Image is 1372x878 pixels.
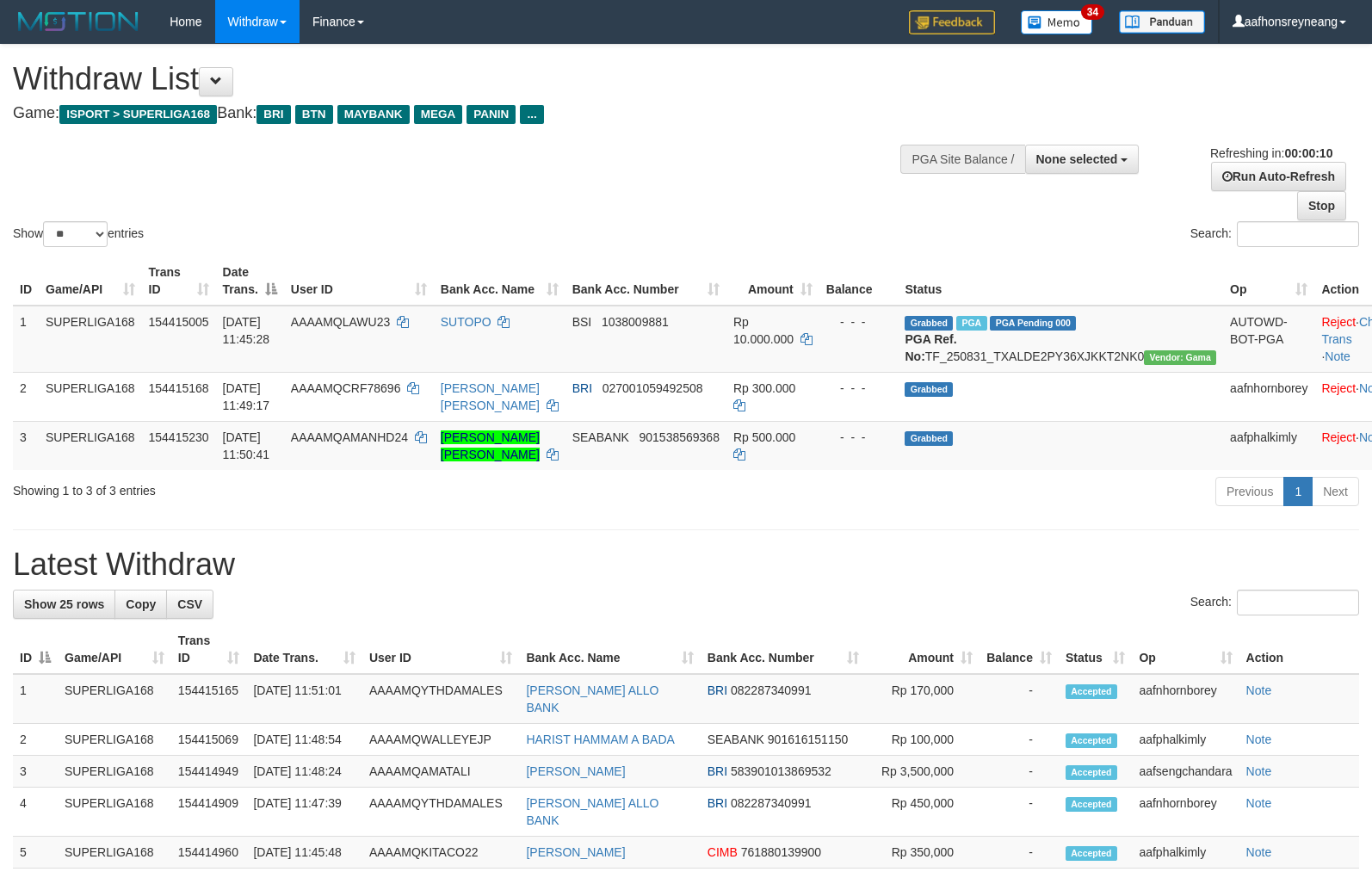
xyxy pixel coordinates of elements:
[362,756,520,788] td: AAAAMQAMATALI
[1132,756,1239,788] td: aafsengchandara
[708,845,738,859] span: CIMB
[1066,733,1117,748] span: Accepted
[362,625,520,674] th: User ID: activate to sort column ascending
[1283,477,1313,506] a: 1
[126,597,156,611] span: Copy
[1132,674,1239,724] td: aafnhornborey
[1246,764,1272,778] a: Note
[1297,191,1346,220] a: Stop
[39,421,142,470] td: SUPERLIGA168
[866,837,980,869] td: Rp 350,000
[980,674,1059,724] td: -
[1190,221,1359,247] label: Search:
[414,105,463,124] span: MEGA
[1321,315,1356,329] a: Reject
[1021,10,1093,34] img: Button%20Memo.svg
[337,105,410,124] span: MAYBANK
[43,221,108,247] select: Showentries
[171,756,247,788] td: 154414949
[58,788,171,837] td: SUPERLIGA168
[58,756,171,788] td: SUPERLIGA168
[58,837,171,869] td: SUPERLIGA168
[1144,350,1216,365] span: Vendor URL: https://trx31.1velocity.biz
[905,382,953,397] span: Grabbed
[602,315,669,329] span: Copy 1038009881 to clipboard
[1246,733,1272,746] a: Note
[1246,796,1272,810] a: Note
[866,788,980,837] td: Rp 450,000
[905,332,956,363] b: PGA Ref. No:
[1321,430,1356,444] a: Reject
[520,105,543,124] span: ...
[13,837,58,869] td: 5
[362,788,520,837] td: AAAAMQYTHDAMALES
[980,724,1059,756] td: -
[246,674,362,724] td: [DATE] 11:51:01
[733,381,795,395] span: Rp 300.000
[519,625,700,674] th: Bank Acc. Name: activate to sort column ascending
[13,590,115,619] a: Show 25 rows
[13,257,39,306] th: ID
[866,724,980,756] td: Rp 100,000
[441,381,540,412] a: [PERSON_NAME] [PERSON_NAME]
[731,683,811,697] span: Copy 082287340991 to clipboard
[171,837,247,869] td: 154414960
[905,316,953,331] span: Grabbed
[246,837,362,869] td: [DATE] 11:45:48
[708,796,727,810] span: BRI
[741,845,821,859] span: Copy 761880139900 to clipboard
[603,381,703,395] span: Copy 027001059492508 to clipboard
[441,315,491,329] a: SUTOPO
[708,683,727,697] span: BRI
[13,547,1359,582] h1: Latest Withdraw
[526,683,658,714] a: [PERSON_NAME] ALLO BANK
[216,257,284,306] th: Date Trans.: activate to sort column descending
[1321,381,1356,395] a: Reject
[733,315,794,346] span: Rp 10.000.000
[39,306,142,373] td: SUPERLIGA168
[246,625,362,674] th: Date Trans.: activate to sort column ascending
[291,430,408,444] span: AAAAMQAMANHD24
[1190,590,1359,615] label: Search:
[177,597,202,611] span: CSV
[362,724,520,756] td: AAAAMQWALLEYEJP
[526,796,658,827] a: [PERSON_NAME] ALLO BANK
[731,796,811,810] span: Copy 082287340991 to clipboard
[58,674,171,724] td: SUPERLIGA168
[246,724,362,756] td: [DATE] 11:48:54
[980,756,1059,788] td: -
[640,430,720,444] span: Copy 901538569368 to clipboard
[1215,477,1284,506] a: Previous
[956,316,986,331] span: Marked by aafsoumeymey
[866,625,980,674] th: Amount: activate to sort column ascending
[980,788,1059,837] td: -
[171,625,247,674] th: Trans ID: activate to sort column ascending
[1036,152,1118,166] span: None selected
[898,306,1223,373] td: TF_250831_TXALDE2PY36XJKKT2NK0
[905,431,953,446] span: Grabbed
[114,590,167,619] a: Copy
[1132,625,1239,674] th: Op: activate to sort column ascending
[13,674,58,724] td: 1
[731,764,831,778] span: Copy 583901013869532 to clipboard
[166,590,213,619] a: CSV
[223,381,270,412] span: [DATE] 11:49:17
[1066,684,1117,699] span: Accepted
[866,674,980,724] td: Rp 170,000
[826,429,892,446] div: - - -
[1132,788,1239,837] td: aafnhornborey
[13,421,39,470] td: 3
[526,845,625,859] a: [PERSON_NAME]
[898,257,1223,306] th: Status
[13,105,898,122] h4: Game: Bank:
[1119,10,1205,34] img: panduan.png
[826,313,892,331] div: - - -
[768,733,848,746] span: Copy 901616151150 to clipboard
[39,257,142,306] th: Game/API: activate to sort column ascending
[1210,146,1332,160] span: Refreshing in:
[362,674,520,724] td: AAAAMQYTHDAMALES
[1312,477,1359,506] a: Next
[13,221,144,247] label: Show entries
[1025,145,1140,174] button: None selected
[733,430,795,444] span: Rp 500.000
